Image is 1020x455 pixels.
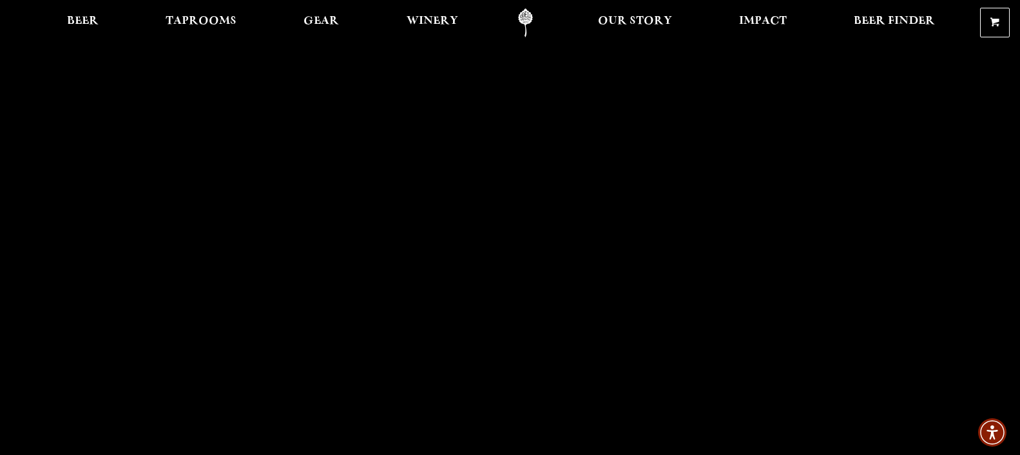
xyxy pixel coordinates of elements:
span: Beer [67,16,99,26]
a: Winery [398,8,467,37]
a: Impact [731,8,795,37]
a: Taprooms [157,8,245,37]
a: Our Story [590,8,680,37]
span: Gear [303,16,339,26]
span: Our Story [598,16,672,26]
div: Accessibility Menu [978,418,1006,447]
span: Winery [407,16,458,26]
span: Beer Finder [854,16,935,26]
span: Taprooms [166,16,236,26]
span: Impact [739,16,787,26]
a: Gear [295,8,347,37]
a: Odell Home [501,8,550,37]
a: Beer Finder [845,8,943,37]
a: Beer [59,8,107,37]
